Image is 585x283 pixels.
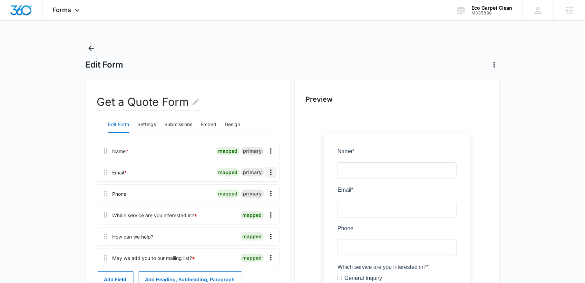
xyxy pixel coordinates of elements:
button: Overflow Menu [265,188,276,199]
label: General Inquiry [28,148,65,156]
button: Edit Form Name [192,94,200,110]
h2: Get a Quote Form [97,94,200,111]
button: Settings [138,117,156,133]
h2: Preview [306,94,488,104]
div: mapped [241,254,264,262]
label: Residential [28,159,55,167]
div: Phone [113,190,127,198]
div: Which service are you interested in? [113,212,197,219]
label: Recurring Cleaning [28,181,75,189]
div: mapped [216,168,240,176]
div: Email [113,169,127,176]
button: Design [225,117,241,133]
div: account id [471,11,512,16]
span: Which service are you interested in? [21,138,110,143]
div: primary [241,190,264,198]
div: mapped [216,147,240,155]
button: Overflow Menu [265,167,276,178]
div: How can we help? [113,233,154,240]
button: Embed [201,117,217,133]
span: Forms [53,6,71,13]
button: Overflow Menu [265,145,276,156]
div: primary [241,147,264,155]
div: mapped [241,232,264,241]
h1: Edit Form [86,60,124,70]
div: May we add you to our mailing list? [113,254,195,262]
label: Commercial [28,170,57,178]
div: mapped [216,190,240,198]
div: mapped [241,211,264,219]
span: Phone [21,99,37,105]
div: Name [113,148,129,155]
button: Back [86,43,97,54]
div: primary [241,168,264,176]
span: Name [21,22,36,28]
button: Overflow Menu [265,210,276,221]
button: Overflow Menu [265,252,276,263]
span: How can we help? [21,200,66,205]
span: Email [21,60,35,66]
div: account name [471,5,512,11]
button: Submissions [165,117,193,133]
span: May we add you to our mailing list? [21,247,107,253]
button: Edit Form [108,117,129,133]
button: Actions [489,59,500,70]
button: Overflow Menu [265,231,276,242]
